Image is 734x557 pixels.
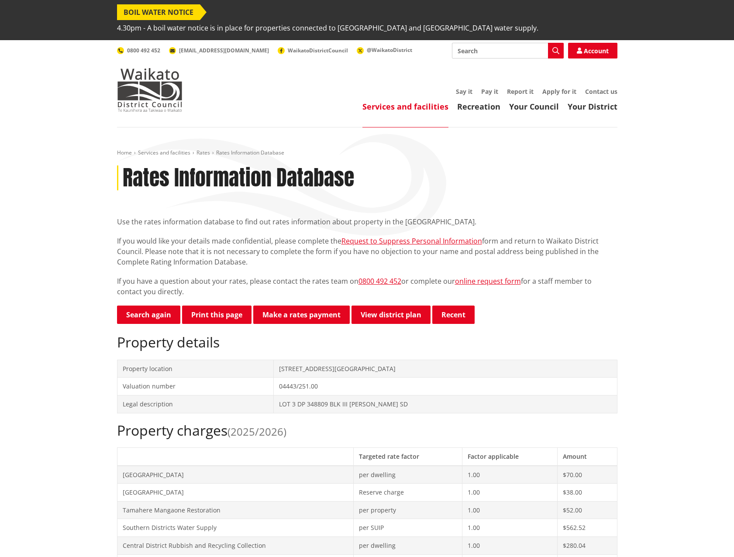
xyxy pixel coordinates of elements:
[558,519,617,537] td: $562.52
[452,43,564,58] input: Search input
[353,466,462,484] td: per dwelling
[274,378,617,395] td: 04443/251.00
[568,101,617,112] a: Your District
[481,87,498,96] a: Pay it
[117,466,353,484] td: [GEOGRAPHIC_DATA]
[117,395,274,413] td: Legal description
[117,20,538,36] span: 4.30pm - A boil water notice is in place for properties connected to [GEOGRAPHIC_DATA] and [GEOGR...
[462,519,558,537] td: 1.00
[353,484,462,502] td: Reserve charge
[117,536,353,554] td: Central District Rubbish and Recycling Collection
[457,101,500,112] a: Recreation
[127,47,160,54] span: 0800 492 452
[196,149,210,156] a: Rates
[456,87,472,96] a: Say it
[274,360,617,378] td: [STREET_ADDRESS][GEOGRAPHIC_DATA]
[138,149,190,156] a: Services and facilities
[117,360,274,378] td: Property location
[117,519,353,537] td: Southern Districts Water Supply
[462,466,558,484] td: 1.00
[117,422,617,439] h2: Property charges
[169,47,269,54] a: [EMAIL_ADDRESS][DOMAIN_NAME]
[216,149,284,156] span: Rates Information Database
[367,46,412,54] span: @WaikatoDistrict
[117,4,200,20] span: BOIL WATER NOTICE
[462,536,558,554] td: 1.00
[509,101,559,112] a: Your Council
[507,87,534,96] a: Report it
[117,484,353,502] td: [GEOGRAPHIC_DATA]
[117,47,160,54] a: 0800 492 452
[117,306,180,324] a: Search again
[432,306,475,324] button: Recent
[568,43,617,58] a: Account
[182,306,252,324] button: Print this page
[585,87,617,96] a: Contact us
[353,519,462,537] td: per SUIP
[179,47,269,54] span: [EMAIL_ADDRESS][DOMAIN_NAME]
[362,101,448,112] a: Services and facilities
[542,87,576,96] a: Apply for it
[462,447,558,465] th: Factor applicable
[353,501,462,519] td: per property
[117,149,132,156] a: Home
[117,149,617,157] nav: breadcrumb
[558,447,617,465] th: Amount
[278,47,348,54] a: WaikatoDistrictCouncil
[274,395,617,413] td: LOT 3 DP 348809 BLK III [PERSON_NAME] SD
[462,501,558,519] td: 1.00
[288,47,348,54] span: WaikatoDistrictCouncil
[558,484,617,502] td: $38.00
[455,276,521,286] a: online request form
[253,306,350,324] a: Make a rates payment
[558,536,617,554] td: $280.04
[227,424,286,439] span: (2025/2026)
[462,484,558,502] td: 1.00
[351,306,431,324] a: View district plan
[117,501,353,519] td: Tamahere Mangaone Restoration
[117,276,617,297] p: If you have a question about your rates, please contact the rates team on or complete our for a s...
[341,236,482,246] a: Request to Suppress Personal Information
[353,447,462,465] th: Targeted rate factor
[117,236,617,267] p: If you would like your details made confidential, please complete the form and return to Waikato ...
[117,217,617,227] p: Use the rates information database to find out rates information about property in the [GEOGRAPHI...
[353,536,462,554] td: per dwelling
[357,46,412,54] a: @WaikatoDistrict
[558,501,617,519] td: $52.00
[123,165,354,191] h1: Rates Information Database
[117,68,183,112] img: Waikato District Council - Te Kaunihera aa Takiwaa o Waikato
[358,276,401,286] a: 0800 492 452
[558,466,617,484] td: $70.00
[117,334,617,351] h2: Property details
[117,378,274,395] td: Valuation number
